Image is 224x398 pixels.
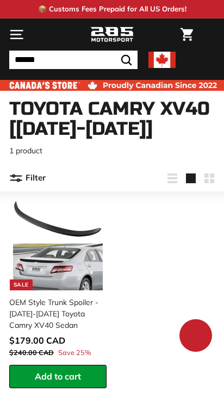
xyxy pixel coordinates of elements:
[175,19,198,50] a: Cart
[38,4,186,15] p: 📦 Customs Fees Prepaid for All US Orders!
[9,197,107,365] a: Sale OEM Style Trunk Spoiler - [DATE]-[DATE] Toyota Camry XV40 Sedan Save 25%
[10,279,33,290] div: Sale
[9,165,46,191] button: Filter
[90,26,134,44] img: Logo_285_Motorsport_areodynamics_components
[58,347,91,358] span: Save 25%
[9,297,100,331] div: OEM Style Trunk Spoiler - [DATE]-[DATE] Toyota Camry XV40 Sedan
[9,365,107,388] button: Add to cart
[9,348,54,357] span: $240.00 CAD
[9,51,138,69] input: Search
[176,319,215,355] inbox-online-store-chat: Shopify online store chat
[9,99,215,140] h1: Toyota Camry XV40 [[DATE]-[DATE]]
[35,371,81,382] span: Add to cart
[9,335,65,346] span: $179.00 CAD
[9,145,215,157] p: 1 product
